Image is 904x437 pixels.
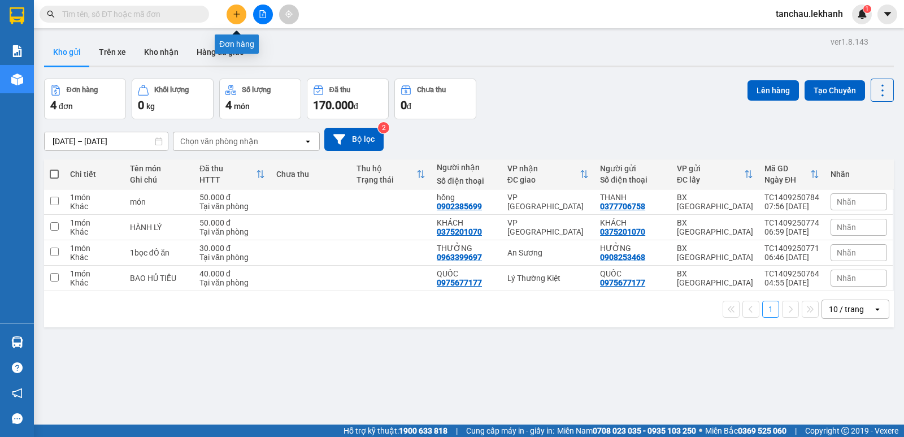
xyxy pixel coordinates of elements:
th: Toggle SortBy [759,159,825,189]
span: đ [407,102,411,111]
div: 10 / trang [829,304,864,315]
div: THƯỞNG [437,244,496,253]
div: 1 món [70,244,119,253]
span: Hỗ trợ kỹ thuật: [344,425,447,437]
div: Tại văn phòng [199,278,265,287]
button: Chưa thu0đ [394,79,476,119]
span: Miền Nam [557,425,696,437]
div: hồng [437,193,496,202]
span: đ [354,102,358,111]
div: Chi tiết [70,170,119,179]
button: caret-down [877,5,897,24]
button: 1 [762,301,779,318]
span: 4 [50,98,56,112]
div: 50.000 đ [199,218,265,227]
span: aim [285,10,293,18]
div: 0375201070 [600,227,645,236]
div: 50.000 đ [199,193,265,202]
div: 0975677177 [600,278,645,287]
span: Nhãn [837,248,856,257]
div: 0963399697 [437,253,482,262]
div: 0908253468 [600,253,645,262]
button: Kho nhận [135,38,188,66]
div: Tên món [130,164,188,173]
span: Nhãn [837,274,856,283]
th: Toggle SortBy [671,159,759,189]
span: Nhãn [837,223,856,232]
span: đơn [59,102,73,111]
button: Hàng đã giao [188,38,253,66]
span: search [47,10,55,18]
th: Toggle SortBy [351,159,431,189]
sup: 2 [378,122,389,133]
div: Chưa thu [417,86,446,94]
strong: 0708 023 035 - 0935 103 250 [593,426,696,435]
button: plus [227,5,246,24]
div: VP [GEOGRAPHIC_DATA] [507,218,589,236]
div: TC1409250774 [764,218,819,227]
svg: open [303,137,312,146]
div: Số điện thoại [600,175,666,184]
div: 30.000 đ [199,244,265,253]
span: caret-down [883,9,893,19]
div: QUỐC [600,269,666,278]
div: Đã thu [199,164,256,173]
img: warehouse-icon [11,336,23,348]
div: BAO HỦ TIẾU [130,274,188,283]
div: VP [GEOGRAPHIC_DATA] [507,193,589,211]
th: Toggle SortBy [194,159,271,189]
div: HƯỞNG [600,244,666,253]
div: HÀNH LÝ [130,223,188,232]
span: plus [233,10,241,18]
div: 06:46 [DATE] [764,253,819,262]
div: KHÁCH [437,218,496,227]
img: solution-icon [11,45,23,57]
strong: 1900 633 818 [399,426,447,435]
button: Tạo Chuyến [805,80,865,101]
div: Tại văn phòng [199,227,265,236]
div: Số điện thoại [437,176,496,185]
span: copyright [841,427,849,435]
div: KHÁCH [600,218,666,227]
div: Số lượng [242,86,271,94]
div: Đã thu [329,86,350,94]
div: ver 1.8.143 [831,36,868,48]
div: 1 món [70,269,119,278]
button: Lên hàng [747,80,799,101]
div: QUỐC [437,269,496,278]
div: món [130,197,188,206]
span: message [12,413,23,424]
div: Chọn văn phòng nhận [180,136,258,147]
div: BX [GEOGRAPHIC_DATA] [677,193,753,211]
span: question-circle [12,362,23,373]
span: | [795,425,797,437]
div: Trạng thái [357,175,416,184]
div: TC1409250764 [764,269,819,278]
button: aim [279,5,299,24]
span: ⚪️ [699,429,702,433]
div: 40.000 đ [199,269,265,278]
div: Đơn hàng [215,34,259,54]
div: Thu hộ [357,164,416,173]
button: Kho gửi [44,38,90,66]
span: 1 [865,5,869,13]
div: 0377706758 [600,202,645,211]
div: 04:55 [DATE] [764,278,819,287]
div: Tại văn phòng [199,202,265,211]
div: ĐC giao [507,175,580,184]
span: file-add [259,10,267,18]
div: Khác [70,278,119,287]
span: Cung cấp máy in - giấy in: [466,425,554,437]
span: món [234,102,250,111]
span: notification [12,388,23,399]
svg: open [873,305,882,314]
div: An Sương [507,248,589,257]
div: Tại văn phòng [199,253,265,262]
img: warehouse-icon [11,73,23,85]
div: 06:59 [DATE] [764,227,819,236]
div: 1 món [70,218,119,227]
img: logo-vxr [10,7,24,24]
span: | [456,425,458,437]
div: Ghi chú [130,175,188,184]
div: Mã GD [764,164,810,173]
